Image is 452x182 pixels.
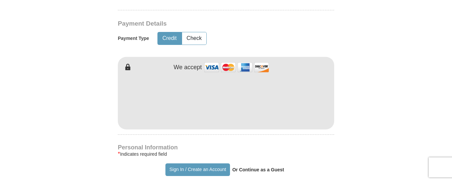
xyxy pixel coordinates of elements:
button: Sign In / Create an Account [165,163,230,176]
div: Indicates required field [118,150,334,158]
h4: Personal Information [118,145,334,150]
h3: Payment Details [118,20,288,28]
h4: We accept [174,64,202,71]
button: Check [182,32,206,45]
img: credit cards accepted [203,60,270,75]
strong: Or Continue as a Guest [232,167,284,172]
h5: Payment Type [118,36,149,41]
button: Credit [158,32,181,45]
